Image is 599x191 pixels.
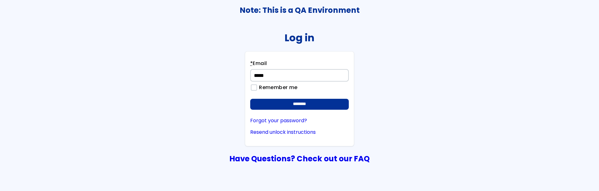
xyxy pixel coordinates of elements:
h2: Log in [285,32,314,43]
a: Resend unlock instructions [250,129,349,135]
abbr: required [250,60,253,67]
label: Remember me [256,85,297,90]
a: Have Questions? Check out our FAQ [229,153,370,164]
label: Email [250,60,267,69]
h3: Note: This is a QA Environment [0,6,599,15]
a: Forgot your password? [250,118,349,123]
